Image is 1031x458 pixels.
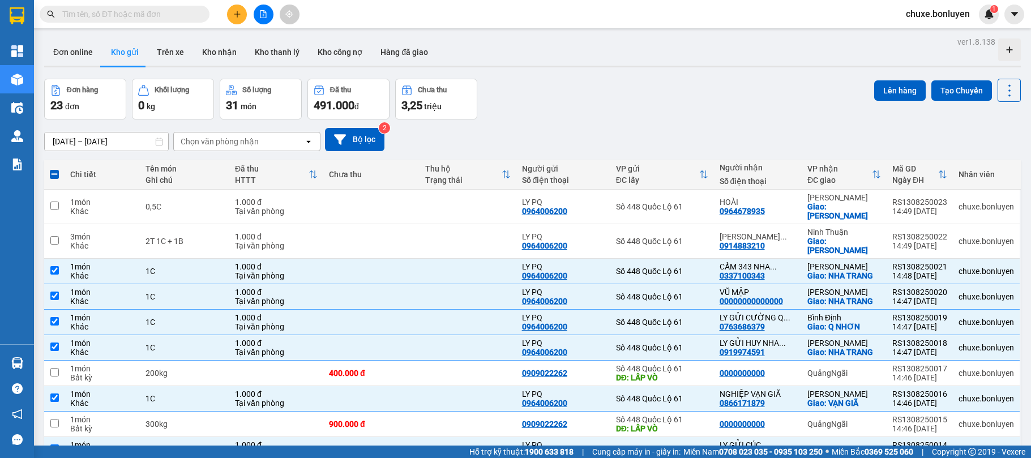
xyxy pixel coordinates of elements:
div: 14:47 [DATE] [892,322,947,331]
div: chuxe.bonluyen [959,318,1014,327]
div: HOÀI [720,198,796,207]
div: Khác [70,322,134,331]
div: 0866171879 [720,399,765,408]
div: Chi tiết [70,170,134,179]
div: Đã thu [330,86,351,94]
button: Kho gửi [102,38,148,66]
div: 14:46 [DATE] [892,424,947,433]
span: Cung cấp máy in - giấy in: [592,446,681,458]
div: VP gửi [616,164,699,173]
div: Nhân viên [959,170,1014,179]
div: ĐC giao [807,176,872,185]
th: Toggle SortBy [229,160,323,190]
div: LY PQ [522,288,605,297]
div: [PERSON_NAME] [807,445,881,454]
div: Chọn văn phòng nhận [181,136,259,147]
span: 31 [226,99,238,112]
div: [PERSON_NAME] [807,262,881,271]
div: 1 món [70,389,134,399]
div: Tại văn phòng [235,241,318,250]
div: 1.000 đ [235,198,318,207]
div: Số điện thoại [720,177,796,186]
div: Ngày ĐH [892,176,938,185]
div: CẨM 343 NHA TRANG [720,262,796,271]
div: 0337100343 [720,271,765,280]
span: caret-down [1009,9,1020,19]
span: copyright [968,448,976,456]
div: Giao: PHAN RANG [807,237,881,255]
div: 0964006200 [522,322,567,331]
div: chuxe.bonluyen [959,237,1014,246]
div: LY GỬI CÚC [720,440,796,450]
div: [PERSON_NAME] [807,193,881,202]
span: aim [285,10,293,18]
span: ... [780,232,787,241]
div: 0964006200 [522,399,567,408]
span: notification [12,409,23,420]
button: Tạo Chuyến [931,80,992,101]
span: | [922,446,923,458]
button: Đơn hàng23đơn [44,79,126,119]
div: 1.000 đ [235,339,318,348]
div: Giao: CAM RANH [807,202,881,220]
div: Số 448 Quốc Lộ 61 [616,445,708,454]
div: 0000000000 [720,420,765,429]
img: warehouse-icon [11,102,23,114]
sup: 2 [379,122,390,134]
div: 1C [146,445,224,454]
button: Đơn online [44,38,102,66]
div: 0000000000 [720,369,765,378]
div: Tại văn phòng [235,207,318,216]
div: 1.000 đ [235,440,318,450]
div: RS1308250015 [892,415,947,424]
div: Thu hộ [425,164,501,173]
div: 0763686379 [720,322,765,331]
div: 0964006200 [522,297,567,306]
span: 491.000 [314,99,354,112]
img: logo-vxr [10,7,24,24]
div: Bất kỳ [70,373,134,382]
div: RS1308250016 [892,389,947,399]
div: 14:49 [DATE] [892,207,947,216]
span: 0 [138,99,144,112]
div: 0,5C [146,202,224,211]
div: LY PQ [522,198,605,207]
div: LY GỬI HUY NHA TRANG [720,339,796,348]
button: Trên xe [148,38,193,66]
button: Bộ lọc [325,128,384,151]
div: Đã thu [235,164,309,173]
div: Ninh Thuận [807,228,881,237]
div: VŨ MẬP [720,288,796,297]
div: chuxe.bonluyen [959,343,1014,352]
span: message [12,434,23,445]
div: chuxe.bonluyen [959,420,1014,429]
div: 0909022262 [522,369,567,378]
strong: 1900 633 818 [525,447,574,456]
img: icon-new-feature [984,9,994,19]
div: Số 448 Quốc Lộ 61 [616,202,708,211]
div: PHAN RANG (QUỲNH) [720,232,796,241]
div: ĐC lấy [616,176,699,185]
div: chuxe.bonluyen [959,369,1014,378]
span: triệu [424,102,442,111]
div: 1 món [70,364,134,373]
span: đơn [65,102,79,111]
div: Số 448 Quốc Lộ 61 [616,318,708,327]
div: 14:47 [DATE] [892,348,947,357]
button: Khối lượng0kg [132,79,214,119]
div: Giao: NHA TRANG [807,271,881,280]
div: 14:49 [DATE] [892,241,947,250]
button: Số lượng31món [220,79,302,119]
div: 1 món [70,198,134,207]
div: 1C [146,267,224,276]
div: Tại văn phòng [235,322,318,331]
th: Toggle SortBy [420,160,516,190]
div: 1C [146,394,224,403]
div: chuxe.bonluyen [959,445,1014,454]
th: Toggle SortBy [802,160,887,190]
div: Số 448 Quốc Lộ 61 [616,394,708,403]
div: Số lượng [242,86,271,94]
div: Chưa thu [329,170,414,179]
div: HTTT [235,176,309,185]
div: [PERSON_NAME] [807,288,881,297]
